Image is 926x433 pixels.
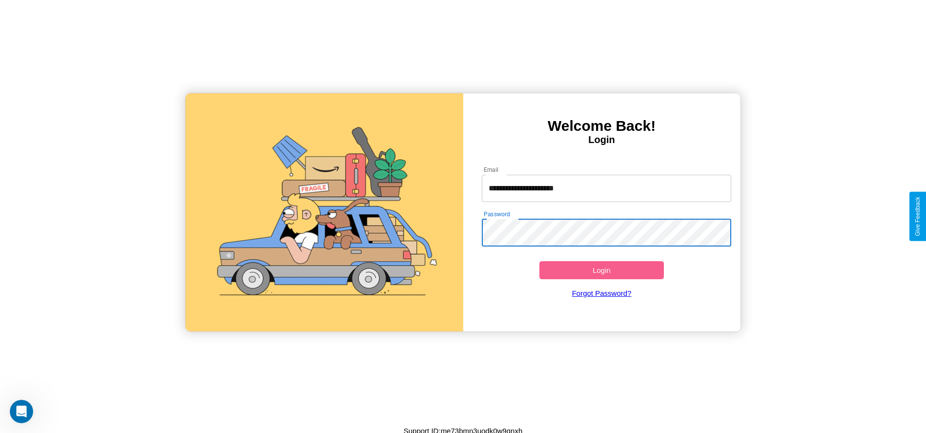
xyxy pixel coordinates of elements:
[185,93,463,331] img: gif
[477,279,726,307] a: Forgot Password?
[463,118,741,134] h3: Welcome Back!
[539,261,664,279] button: Login
[914,197,921,236] div: Give Feedback
[484,210,510,218] label: Password
[10,400,33,423] iframe: Intercom live chat
[463,134,741,145] h4: Login
[484,165,499,174] label: Email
